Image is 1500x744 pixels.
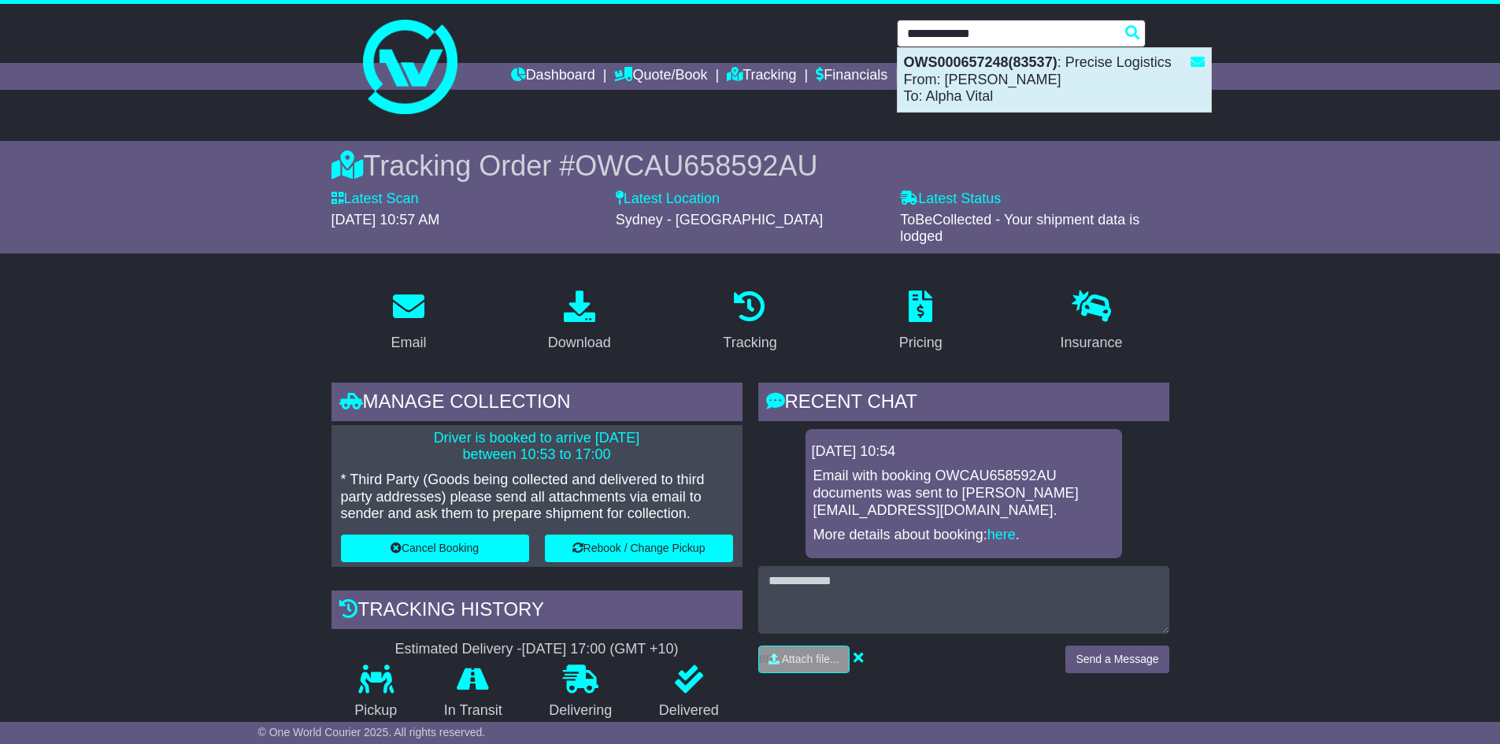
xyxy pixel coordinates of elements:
[614,63,707,90] a: Quote/Book
[331,590,743,633] div: Tracking history
[812,443,1116,461] div: [DATE] 10:54
[258,726,486,738] span: © One World Courier 2025. All rights reserved.
[341,430,733,464] p: Driver is booked to arrive [DATE] between 10:53 to 17:00
[331,383,743,425] div: Manage collection
[727,63,796,90] a: Tracking
[575,150,817,182] span: OWCAU658592AU
[331,641,743,658] div: Estimated Delivery -
[889,285,953,359] a: Pricing
[548,332,611,353] div: Download
[816,63,887,90] a: Financials
[616,212,823,228] span: Sydney - [GEOGRAPHIC_DATA]
[331,191,419,208] label: Latest Scan
[391,332,426,353] div: Email
[723,332,776,353] div: Tracking
[900,212,1139,245] span: ToBeCollected - Your shipment data is lodged
[341,535,529,562] button: Cancel Booking
[813,527,1114,544] p: More details about booking: .
[898,48,1211,112] div: : Precise Logistics From: [PERSON_NAME] To: Alpha Vital
[813,468,1114,519] p: Email with booking OWCAU658592AU documents was sent to [PERSON_NAME][EMAIL_ADDRESS][DOMAIN_NAME].
[1065,646,1169,673] button: Send a Message
[758,383,1169,425] div: RECENT CHAT
[1061,332,1123,353] div: Insurance
[331,212,440,228] span: [DATE] 10:57 AM
[420,702,526,720] p: In Transit
[987,527,1016,542] a: here
[904,54,1057,70] strong: OWS000657248(83537)
[713,285,787,359] a: Tracking
[635,702,743,720] p: Delivered
[1050,285,1133,359] a: Insurance
[380,285,436,359] a: Email
[511,63,595,90] a: Dashboard
[545,535,733,562] button: Rebook / Change Pickup
[331,149,1169,183] div: Tracking Order #
[616,191,720,208] label: Latest Location
[900,191,1001,208] label: Latest Status
[899,332,943,353] div: Pricing
[538,285,621,359] a: Download
[522,641,679,658] div: [DATE] 17:00 (GMT +10)
[526,702,636,720] p: Delivering
[341,472,733,523] p: * Third Party (Goods being collected and delivered to third party addresses) please send all atta...
[331,702,421,720] p: Pickup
